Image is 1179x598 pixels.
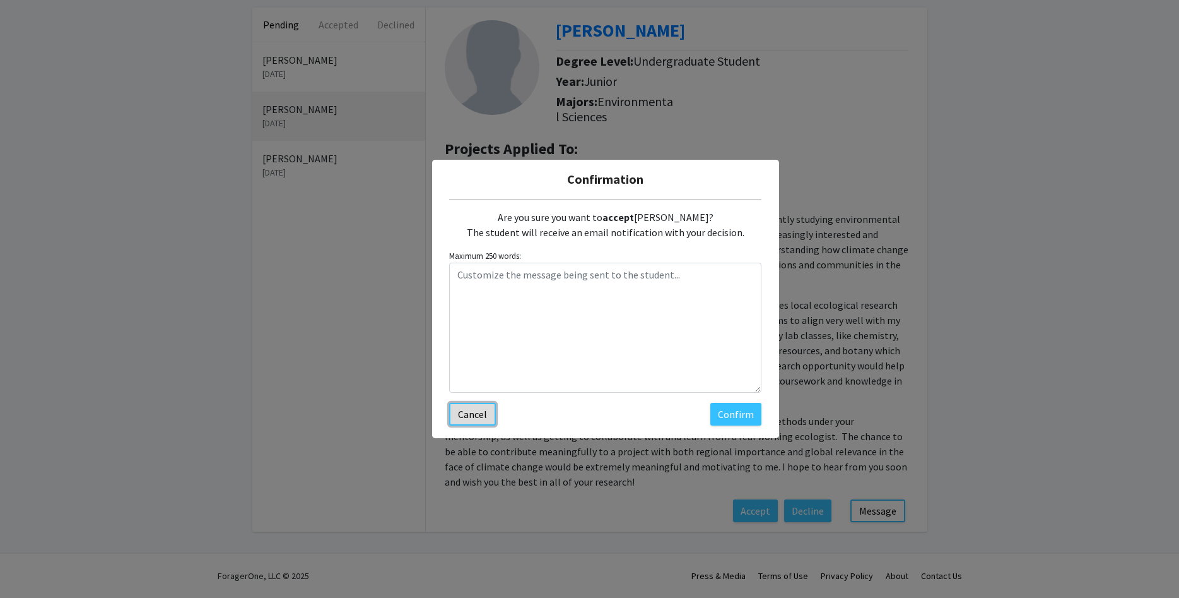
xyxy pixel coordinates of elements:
iframe: Chat [9,541,54,589]
div: Are you sure you want to [PERSON_NAME]? The student will receive an email notification with your ... [449,200,761,250]
b: accept [602,211,634,224]
button: Confirm [710,403,761,426]
small: Maximum 250 words: [449,250,761,262]
h5: Confirmation [442,170,769,189]
textarea: Customize the message being sent to the student... [449,263,761,393]
button: Cancel [449,403,496,426]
